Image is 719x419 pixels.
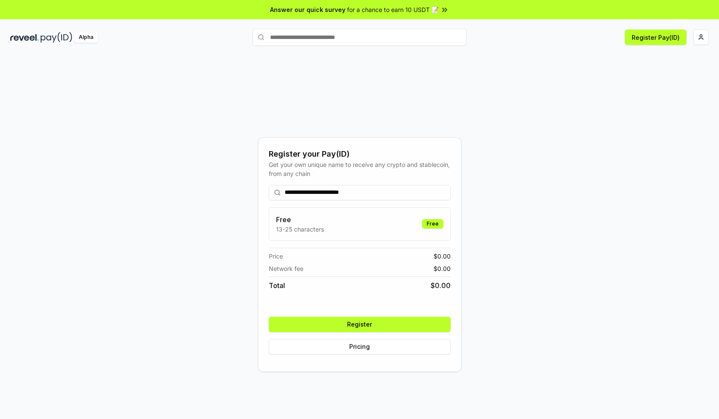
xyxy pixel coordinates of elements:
img: reveel_dark [10,32,39,43]
span: Price [269,252,283,261]
button: Register [269,317,451,332]
span: Network fee [269,264,303,273]
button: Register Pay(ID) [625,30,686,45]
button: Pricing [269,339,451,354]
span: Answer our quick survey [270,5,345,14]
span: $ 0.00 [434,252,451,261]
span: $ 0.00 [431,280,451,291]
div: Register your Pay(ID) [269,148,451,160]
img: pay_id [41,32,72,43]
span: for a chance to earn 10 USDT 📝 [347,5,439,14]
div: Free [422,219,443,229]
div: Get your own unique name to receive any crypto and stablecoin, from any chain [269,160,451,178]
span: Total [269,280,285,291]
span: $ 0.00 [434,264,451,273]
p: 13-25 characters [276,225,324,234]
h3: Free [276,214,324,225]
div: Alpha [74,32,98,43]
